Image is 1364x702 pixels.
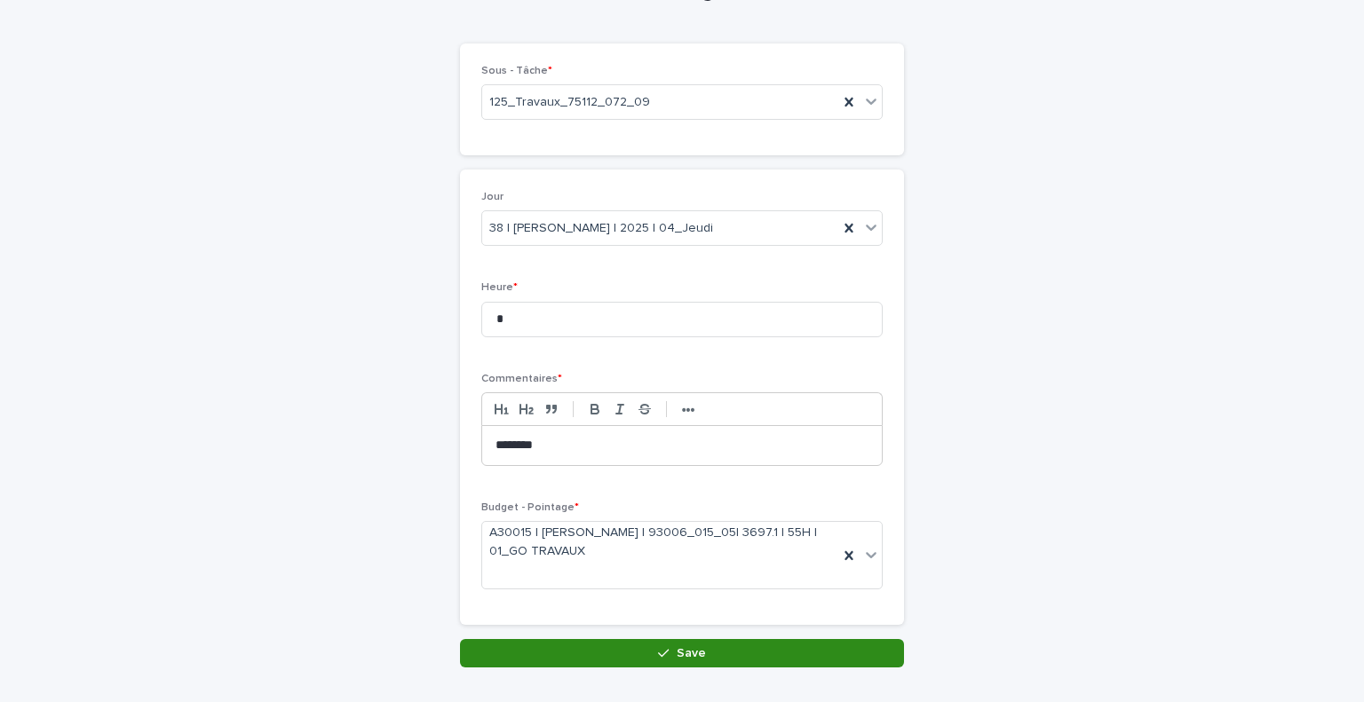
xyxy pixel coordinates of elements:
[677,647,706,659] span: Save
[481,502,579,513] span: Budget - Pointage
[481,374,562,384] span: Commentaires
[489,219,713,238] span: 38 | [PERSON_NAME] | 2025 | 04_Jeudi
[460,639,904,667] button: Save
[489,93,650,112] span: 125_Travaux_75112_072_09
[489,524,831,561] span: A30015 | [PERSON_NAME] | 93006_015_05| 3697.1 | 55H | 01_GO TRAVAUX
[676,398,701,420] button: •••
[481,282,518,293] span: Heure
[481,66,552,76] span: Sous - Tâche
[682,403,695,417] strong: •••
[481,192,504,202] span: Jour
